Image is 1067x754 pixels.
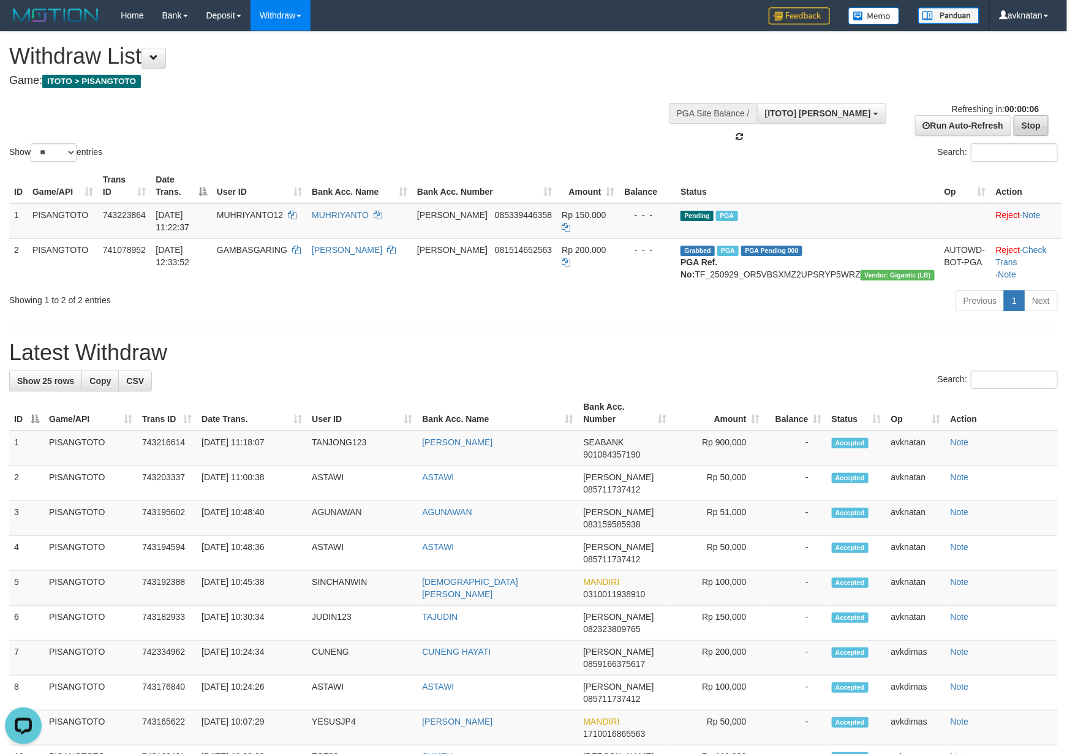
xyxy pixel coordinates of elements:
[886,431,946,466] td: avknatan
[422,647,491,657] a: CUNENG HAYATI
[620,168,676,203] th: Balance
[971,371,1058,389] input: Search:
[938,371,1058,389] label: Search:
[9,641,44,676] td: 7
[44,641,137,676] td: PISANGTOTO
[672,466,765,501] td: Rp 50,000
[951,682,969,692] a: Note
[583,577,619,587] span: MANDIRI
[672,641,765,676] td: Rp 200,000
[1004,290,1025,311] a: 1
[422,612,458,622] a: TAJUDIN
[940,168,991,203] th: Op: activate to sort column ascending
[918,7,979,24] img: panduan.png
[832,717,869,728] span: Accepted
[583,659,645,669] span: Copy 0859166375617 to clipboard
[991,238,1061,285] td: · ·
[81,371,119,391] a: Copy
[417,396,578,431] th: Bank Acc. Name: activate to sort column ascending
[886,641,946,676] td: avkdimas
[996,245,1020,255] a: Reject
[422,507,472,517] a: AGUNAWAN
[956,290,1005,311] a: Previous
[769,7,830,25] img: Feedback.jpg
[557,168,619,203] th: Amount: activate to sort column ascending
[156,210,189,232] span: [DATE] 11:22:37
[9,238,28,285] td: 2
[583,647,654,657] span: [PERSON_NAME]
[307,711,417,745] td: YESUSJP4
[765,676,827,711] td: -
[422,717,492,726] a: [PERSON_NAME]
[765,431,827,466] td: -
[44,676,137,711] td: PISANGTOTO
[9,431,44,466] td: 1
[886,571,946,606] td: avknatan
[583,612,654,622] span: [PERSON_NAME]
[951,612,969,622] a: Note
[951,577,969,587] a: Note
[886,606,946,641] td: avknatan
[583,589,645,599] span: Copy 0310011938910 to clipboard
[137,501,197,536] td: 743195602
[681,211,714,221] span: Pending
[765,641,827,676] td: -
[307,168,412,203] th: Bank Acc. Name: activate to sort column ascending
[307,431,417,466] td: TANJONG123
[765,536,827,571] td: -
[89,376,111,386] span: Copy
[951,507,969,517] a: Note
[676,238,939,285] td: TF_250929_OR5VBSXMZ2UPSRYP5WRZ
[9,75,699,87] h4: Game:
[126,376,144,386] span: CSV
[832,473,869,483] span: Accepted
[422,682,454,692] a: ASTAWI
[765,711,827,745] td: -
[44,396,137,431] th: Game/API: activate to sort column ascending
[886,676,946,711] td: avkdimas
[951,542,969,552] a: Note
[197,536,307,571] td: [DATE] 10:48:36
[886,501,946,536] td: avknatan
[952,104,1039,114] span: Refreshing in:
[307,396,417,431] th: User ID: activate to sort column ascending
[9,676,44,711] td: 8
[9,466,44,501] td: 2
[583,694,640,704] span: Copy 085711737412 to clipboard
[832,438,869,448] span: Accepted
[861,270,935,281] span: Vendor URL: https://dashboard.q2checkout.com/secure
[312,245,382,255] a: [PERSON_NAME]
[422,437,492,447] a: [PERSON_NAME]
[103,245,146,255] span: 741078952
[625,244,671,256] div: - - -
[741,246,802,256] span: PGA Pending
[307,466,417,501] td: ASTAWI
[417,210,488,220] span: [PERSON_NAME]
[31,143,77,162] select: Showentries
[583,542,654,552] span: [PERSON_NAME]
[9,289,435,306] div: Showing 1 to 2 of 2 entries
[307,571,417,606] td: SINCHANWIN
[137,676,197,711] td: 743176840
[197,571,307,606] td: [DATE] 10:45:38
[5,5,42,42] button: Open LiveChat chat widget
[951,472,969,482] a: Note
[9,44,699,69] h1: Withdraw List
[583,450,640,459] span: Copy 901084357190 to clipboard
[940,238,991,285] td: AUTOWD-BOT-PGA
[137,711,197,745] td: 743165622
[307,641,417,676] td: CUNENG
[1014,115,1049,136] a: Stop
[938,143,1058,162] label: Search:
[422,542,454,552] a: ASTAWI
[137,396,197,431] th: Trans ID: activate to sort column ascending
[156,245,189,267] span: [DATE] 12:33:52
[991,203,1061,239] td: ·
[137,431,197,466] td: 743216614
[765,571,827,606] td: -
[886,536,946,571] td: avknatan
[217,210,283,220] span: MUHRIYANTO12
[886,711,946,745] td: avkdimas
[716,211,737,221] span: Marked by avknatan
[578,396,671,431] th: Bank Acc. Number: activate to sort column ascending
